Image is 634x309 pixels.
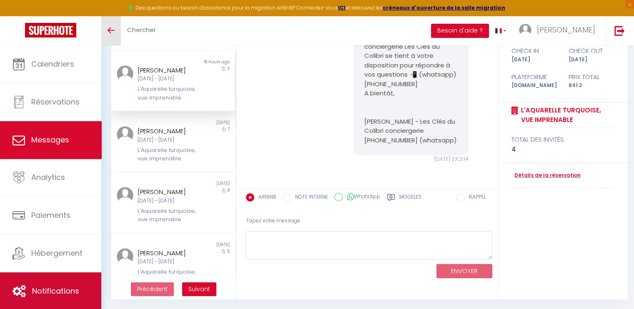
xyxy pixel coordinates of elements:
div: v 4.0.25 [23,13,41,20]
span: 7 [228,126,230,132]
div: check out [563,46,620,56]
div: check in [506,46,563,56]
span: Messages [31,135,69,145]
div: [DATE] [173,180,235,187]
img: logout [614,25,625,36]
button: Besoin d'aide ? [431,24,489,38]
div: [DATE] [173,120,235,126]
div: [PERSON_NAME] [138,65,199,75]
span: Chercher [127,25,156,34]
div: [DATE] 23:21:14 [353,155,469,163]
img: ... [117,187,133,204]
div: L'Aquarelle turquoise, vue imprenable [138,146,199,163]
a: ... [PERSON_NAME] [513,16,606,45]
button: Previous [131,282,174,297]
span: Paiements [31,210,70,220]
span: 3 [227,65,230,72]
a: Détails de la réservation [511,172,581,179]
span: Hébergement [31,248,83,258]
img: ... [117,65,133,82]
div: [PERSON_NAME] [138,248,199,258]
div: L'Aquarelle turquoise, vue imprenable [138,85,199,102]
label: AIRBNB [254,193,276,202]
div: [DOMAIN_NAME] [506,82,563,90]
a: Chercher [121,16,162,45]
div: Tapez votre message [246,211,492,231]
img: tab_keywords_by_traffic_grey.svg [95,48,101,55]
button: Next [182,282,216,297]
div: [DATE] [506,56,563,64]
div: total des invités [511,135,615,145]
div: Domaine [43,49,64,55]
div: Prix total [563,72,620,82]
div: L'Aquarelle turquoise, vue imprenable [138,268,199,285]
div: Plateforme [506,72,563,82]
span: Notifications [32,286,79,296]
label: RAPPEL [465,193,486,202]
img: ... [519,24,531,36]
div: [DATE] [173,242,235,248]
div: 841.2 [563,82,620,90]
div: [DATE] - [DATE] [138,75,199,83]
a: créneaux d'ouverture de la salle migration [383,4,505,11]
div: [DATE] - [DATE] [138,197,199,205]
div: 4 [511,145,615,154]
span: Calendriers [31,59,74,69]
span: [PERSON_NAME] [537,25,595,35]
a: L'Aquarelle turquoise, vue imprenable [518,105,615,125]
span: Suivant [188,285,210,293]
div: Domaine: [DOMAIN_NAME] [22,22,94,28]
a: ICI [338,4,346,11]
div: [PERSON_NAME] [138,126,199,136]
span: Précédent [137,285,168,293]
span: 8 [228,187,230,193]
div: Mots-clés [104,49,128,55]
div: 18 hours ago [173,59,235,65]
span: Analytics [31,172,65,182]
div: [DATE] [563,56,620,64]
span: 5 [227,248,230,254]
label: NOTE INTERNE [291,193,328,202]
label: Modèles [399,193,421,204]
img: logo_orange.svg [13,13,20,20]
img: website_grey.svg [13,22,20,28]
img: tab_domain_overview_orange.svg [34,48,40,55]
div: [PERSON_NAME] [138,187,199,197]
img: ... [117,248,133,265]
button: ENVOYER [436,264,492,279]
div: [DATE] - [DATE] [138,136,199,144]
span: Réservations [31,97,80,107]
img: Super Booking [25,23,76,37]
div: [DATE] - [DATE] [138,258,199,266]
button: Ouvrir le widget de chat LiveChat [7,3,32,28]
label: WhatsApp [343,193,381,202]
img: ... [117,126,133,143]
div: L'Aquarelle turquoise, vue imprenable [138,207,199,224]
